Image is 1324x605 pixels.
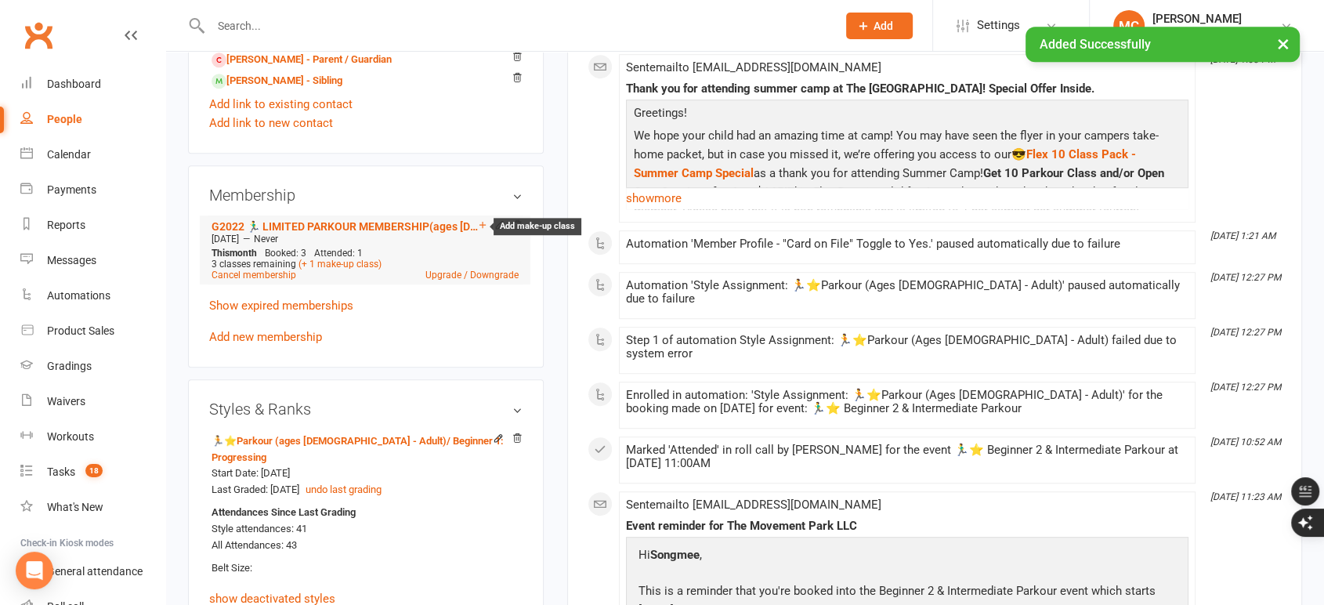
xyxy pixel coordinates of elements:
[212,539,297,551] span: All Attendances: 43
[494,218,581,234] div: Add make-up class
[265,248,306,259] span: Booked: 3
[298,259,382,270] a: (+ 1 make-up class)
[1210,382,1281,393] i: [DATE] 12:27 PM
[212,435,504,463] span: / Beginner 1: Progressing
[209,187,523,204] h3: Membership
[47,565,143,578] div: General attendance
[20,384,165,419] a: Waivers
[47,78,101,90] div: Dashboard
[20,313,165,349] a: Product Sales
[212,523,307,534] span: Style attendances: 41
[650,548,700,562] strong: Songmee
[212,484,299,495] span: Last Graded: [DATE]
[626,334,1188,360] div: Step 1 of automation Style Assignment: 🏃⭐Parkour (Ages [DEMOGRAPHIC_DATA] - Adult) failed due to ...
[1210,272,1281,283] i: [DATE] 12:27 PM
[209,400,523,418] h3: Styles & Ranks
[1152,12,1272,26] div: [PERSON_NAME]
[212,270,296,281] a: Cancel membership
[212,467,290,479] span: Start Date: [DATE]
[20,349,165,384] a: Gradings
[1210,437,1281,447] i: [DATE] 10:52 AM
[47,430,94,443] div: Workouts
[20,67,165,102] a: Dashboard
[47,324,114,337] div: Product Sales
[1210,230,1275,241] i: [DATE] 1:21 AM
[20,278,165,313] a: Automations
[209,95,353,114] a: Add link to existing contact
[874,20,893,32] span: Add
[425,270,519,281] a: Upgrade / Downgrade
[626,444,1188,470] div: Marked 'Attended' in roll call by [PERSON_NAME] for the event 🏃‍♂️⭐ Beginner 2 & Intermediate Par...
[1269,27,1297,60] button: ×
[1026,27,1300,62] div: Added Successfully
[212,234,239,245] span: [DATE]
[47,148,91,161] div: Calendar
[47,113,82,125] div: People
[626,389,1188,415] div: Enrolled in automation: 'Style Assignment: 🏃⭐Parkour (Ages [DEMOGRAPHIC_DATA] - Adult)' for the b...
[630,103,1185,126] p: Greetings!
[212,505,356,521] strong: Attendances Since Last Grading
[20,102,165,137] a: People
[20,172,165,208] a: Payments
[212,259,296,270] span: 3 classes remaining
[1152,26,1272,40] div: The Movement Park LLC
[977,8,1020,43] span: Settings
[626,237,1188,251] div: Automation 'Member Profile - "Card on File" Toggle to Yes.' paused automatically due to failure
[47,395,85,408] div: Waivers
[47,289,110,302] div: Automations
[20,137,165,172] a: Calendar
[209,330,322,344] a: Add new membership
[626,498,881,512] span: Sent email to [EMAIL_ADDRESS][DOMAIN_NAME]
[20,490,165,525] a: What's New
[85,464,103,477] span: 18
[19,16,58,55] a: Clubworx
[626,279,1188,306] div: Automation 'Style Assignment: 🏃⭐Parkour (Ages [DEMOGRAPHIC_DATA] - Adult)' paused automatically d...
[314,248,363,259] span: Attended: 1
[209,114,333,132] a: Add link to new contact
[20,554,165,589] a: General attendance kiosk mode
[209,299,353,313] a: Show expired memberships
[626,520,1188,533] div: Event reminder for The Movement Park LLC
[16,552,53,589] div: Open Intercom Messenger
[212,435,504,463] a: 🏃⭐Parkour (ages [DEMOGRAPHIC_DATA] - Adult)
[1113,10,1145,42] div: MC
[635,545,1180,568] p: Hi ,
[846,13,913,39] button: Add
[20,419,165,455] a: Workouts
[47,183,96,196] div: Payments
[626,82,1188,96] div: Thank you for attending summer camp at The [GEOGRAPHIC_DATA]! Special Offer Inside.
[208,248,261,259] div: month
[20,208,165,243] a: Reports
[1011,147,1026,161] span: 😎
[306,482,382,498] button: undo last grading
[626,60,881,74] span: Sent email to [EMAIL_ADDRESS][DOMAIN_NAME]
[47,219,85,231] div: Reports
[626,187,1188,209] a: show more
[1210,327,1281,338] i: [DATE] 12:27 PM
[212,220,479,233] a: G2022 🏃‍♂️ LIMITED PARKOUR MEMBERSHIP(ages [DEMOGRAPHIC_DATA]+): Limited = 4 classes per month + ...
[1210,491,1281,502] i: [DATE] 11:23 AM
[20,455,165,490] a: Tasks 18
[212,73,342,89] a: [PERSON_NAME] - Sibling
[212,562,252,574] span: Belt Size:
[47,254,96,266] div: Messages
[47,360,92,372] div: Gradings
[212,248,230,259] span: This
[254,234,278,245] span: Never
[47,501,103,513] div: What's New
[47,466,75,478] div: Tasks
[20,243,165,278] a: Messages
[630,126,1185,243] p: We hope your child had an amazing time at camp! You may have seen the flyer in your campers take-...
[206,15,826,37] input: Search...
[208,233,523,245] div: —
